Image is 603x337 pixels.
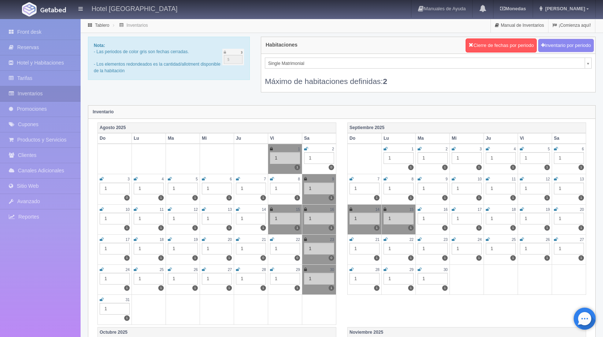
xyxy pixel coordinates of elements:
[520,243,550,254] div: 1
[134,273,164,285] div: 1
[442,285,448,291] label: 1
[546,177,550,181] small: 12
[348,133,382,144] th: Do
[265,69,592,87] div: Máximo de habitaciones definidas:
[134,213,164,224] div: 1
[202,243,232,254] div: 1
[554,183,584,194] div: 1
[168,243,198,254] div: 1
[266,42,297,48] h4: Habitaciones
[94,43,105,48] b: Nota:
[349,213,380,224] div: 1
[384,243,414,254] div: 1
[95,23,109,28] a: Tablero
[580,177,584,181] small: 13
[546,238,550,242] small: 26
[158,195,164,201] label: 1
[228,268,232,272] small: 27
[442,225,448,231] label: 1
[270,213,300,224] div: 1
[228,208,232,212] small: 13
[384,273,414,285] div: 1
[230,177,232,181] small: 6
[383,77,387,85] b: 2
[332,147,334,151] small: 2
[510,165,516,170] label: 1
[578,165,584,170] label: 1
[265,58,592,69] a: Single Matrimonial
[408,165,414,170] label: 1
[192,285,198,291] label: 1
[442,165,448,170] label: 1
[262,268,266,272] small: 28
[478,177,482,181] small: 10
[452,183,482,194] div: 1
[554,213,584,224] div: 1
[100,183,130,194] div: 1
[512,177,516,181] small: 11
[444,208,448,212] small: 16
[478,208,482,212] small: 17
[544,165,550,170] label: 1
[512,208,516,212] small: 18
[304,152,334,164] div: 1
[418,273,448,285] div: 1
[384,213,414,224] div: 1
[93,109,114,114] strong: Inventario
[410,208,414,212] small: 15
[126,298,130,302] small: 31
[268,133,302,144] th: Vi
[484,133,518,144] th: Ju
[384,152,414,164] div: 1
[377,177,380,181] small: 7
[442,255,448,261] label: 1
[349,183,380,194] div: 1
[544,195,550,201] label: 1
[374,285,380,291] label: 1
[296,268,300,272] small: 29
[466,39,537,52] button: Cierre de fechas por periodo
[548,18,595,33] a: ¡Comienza aquí!
[580,208,584,212] small: 20
[124,195,130,201] label: 0
[268,58,582,69] span: Single Matrimonial
[200,133,234,144] th: Mi
[304,213,334,224] div: 1
[270,152,300,164] div: 1
[349,273,380,285] div: 1
[450,133,484,144] th: Mi
[376,208,380,212] small: 14
[330,238,334,242] small: 23
[202,213,232,224] div: 1
[126,238,130,242] small: 17
[168,273,198,285] div: 1
[382,133,416,144] th: Lu
[194,268,198,272] small: 26
[348,122,586,133] th: Septiembre 2025
[578,195,584,201] label: 1
[98,133,132,144] th: Do
[194,208,198,212] small: 12
[228,238,232,242] small: 20
[194,238,198,242] small: 19
[22,2,37,17] img: Getabed
[544,225,550,231] label: 1
[411,147,414,151] small: 1
[582,147,584,151] small: 6
[416,133,450,144] th: Ma
[520,183,550,194] div: 1
[578,225,584,231] label: 1
[546,208,550,212] small: 19
[100,213,130,224] div: 1
[580,238,584,242] small: 27
[124,315,130,321] label: 1
[476,195,482,201] label: 1
[127,177,130,181] small: 3
[329,255,334,261] label: 0
[408,195,414,201] label: 1
[418,213,448,224] div: 1
[304,243,334,254] div: 1
[162,177,164,181] small: 4
[329,195,334,201] label: 1
[476,225,482,231] label: 1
